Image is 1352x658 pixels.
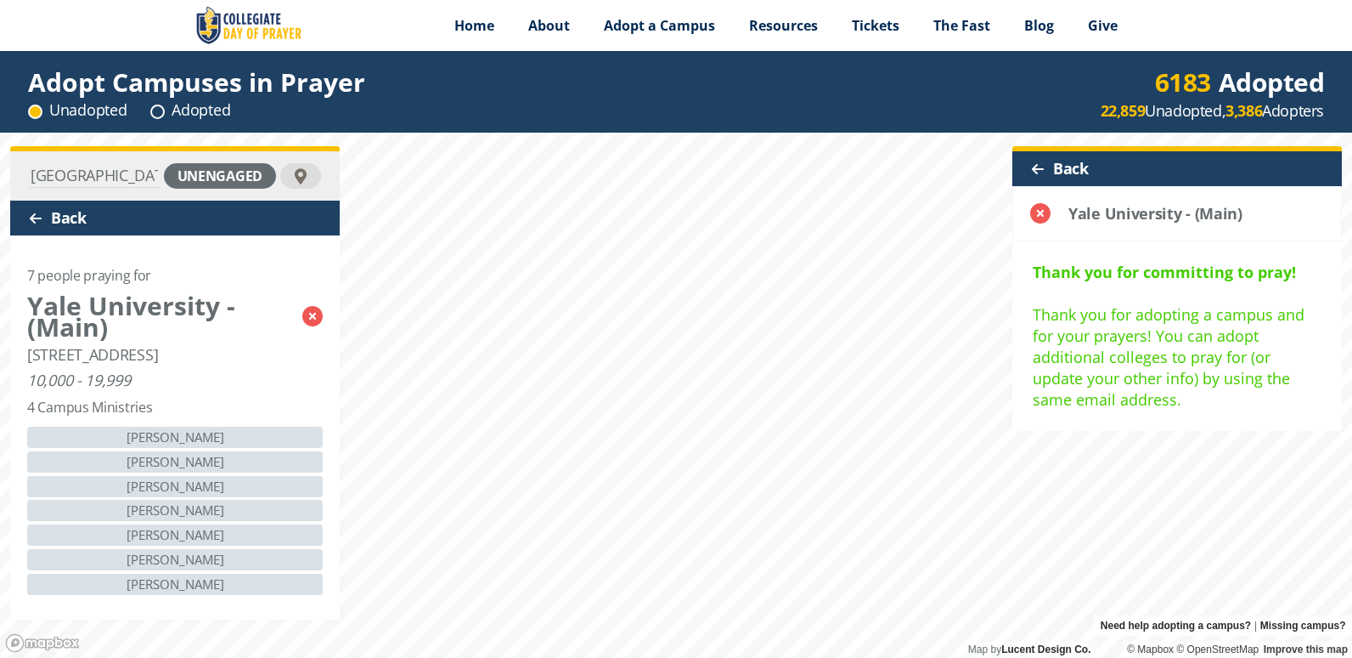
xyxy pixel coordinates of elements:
[1094,615,1352,636] div: |
[28,99,127,121] div: Unadopted
[1176,644,1259,655] a: OpenStreetMap
[961,641,1097,658] div: Map by
[27,574,323,595] div: [PERSON_NAME]
[10,201,340,235] div: Back
[27,427,323,448] div: [PERSON_NAME]
[1012,151,1342,186] div: Back
[27,372,131,389] div: 10,000 - 19,999
[27,500,323,521] div: [PERSON_NAME]
[1101,100,1146,121] strong: 22,859
[1155,71,1211,93] div: 6183
[28,71,365,93] div: Adopt Campuses in Prayer
[1007,4,1071,47] a: Blog
[27,525,323,546] div: [PERSON_NAME]
[27,549,323,570] div: [PERSON_NAME]
[933,16,990,35] span: The Fast
[604,16,715,35] span: Adopt a Campus
[1071,4,1135,47] a: Give
[749,16,818,35] span: Resources
[27,397,152,418] div: 4 Campus Ministries
[27,451,323,473] div: [PERSON_NAME]
[1024,16,1054,35] span: Blog
[27,346,158,363] div: [STREET_ADDRESS]
[1033,262,1296,282] b: Thank you for committing to pray!
[916,4,1007,47] a: The Fast
[1033,262,1321,411] div: Thank you for adopting a campus and for your prayers! You can adopt additional colleges to pray f...
[835,4,916,47] a: Tickets
[437,4,511,47] a: Home
[5,633,80,653] a: Mapbox logo
[587,4,732,47] a: Adopt a Campus
[150,99,230,121] div: Adopted
[528,16,570,35] span: About
[1264,644,1348,655] a: Improve this map
[511,4,587,47] a: About
[27,476,323,497] div: [PERSON_NAME]
[1101,100,1324,122] div: Unadopted, Adopters
[1088,16,1118,35] span: Give
[27,265,151,286] div: 7 people praying for
[29,164,160,188] input: Find Your Campus
[1068,205,1290,222] div: Yale University - (Main)
[1260,615,1346,636] a: Missing campus?
[732,4,835,47] a: Resources
[852,16,899,35] span: Tickets
[1127,644,1174,655] a: Mapbox
[164,163,276,189] div: unengaged
[27,295,294,338] div: Yale University - (Main)
[1155,71,1325,93] div: Adopted
[1001,644,1090,655] a: Lucent Design Co.
[454,16,494,35] span: Home
[1101,615,1251,636] a: Need help adopting a campus?
[1225,100,1262,121] strong: 3,386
